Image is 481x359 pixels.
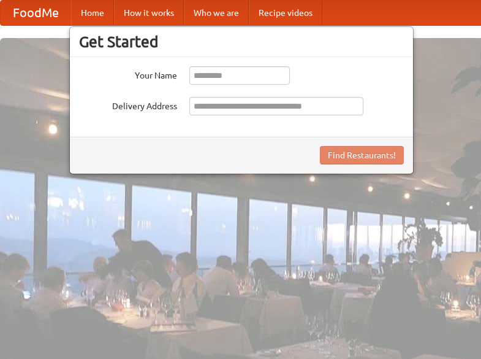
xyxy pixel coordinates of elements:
[79,97,177,112] label: Delivery Address
[79,33,404,51] h3: Get Started
[79,66,177,82] label: Your Name
[71,1,114,25] a: Home
[320,146,404,164] button: Find Restaurants!
[1,1,71,25] a: FoodMe
[114,1,184,25] a: How it works
[184,1,249,25] a: Who we are
[249,1,322,25] a: Recipe videos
